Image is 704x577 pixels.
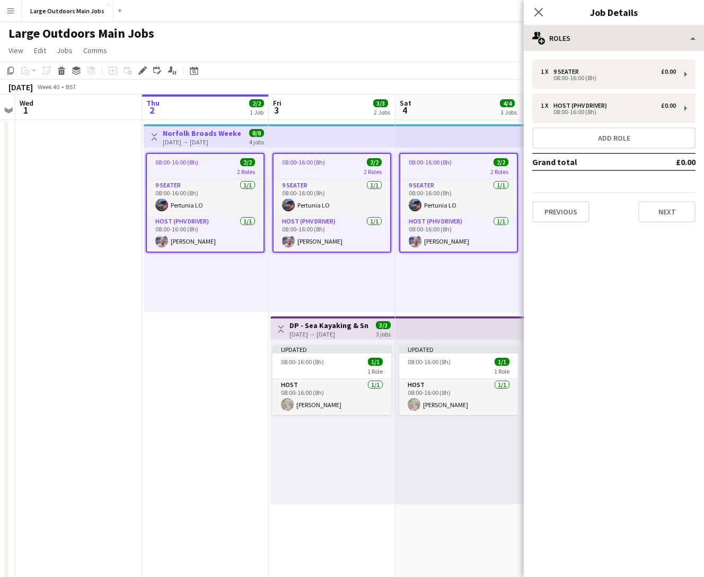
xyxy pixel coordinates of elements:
div: 08:00-16:00 (8h) [541,75,676,81]
span: 2/2 [249,99,264,107]
span: 2/2 [367,158,382,166]
div: 3 Jobs [500,108,517,116]
button: Next [638,201,696,222]
span: Edit [34,46,46,55]
span: 3/3 [373,99,388,107]
span: 2/2 [240,158,255,166]
app-job-card: 08:00-16:00 (8h)2/22 Roles9 Seater1/108:00-16:00 (8h)Pertunia LOHost (PHV Driver)1/108:00-16:00 (... [272,153,391,253]
span: 08:00-16:00 (8h) [408,358,451,366]
span: 1 [18,104,33,116]
div: £0.00 [661,68,676,75]
span: 2/2 [494,158,508,166]
span: 1/1 [368,358,383,366]
h1: Large Outdoors Main Jobs [8,25,154,41]
button: Add role [532,127,696,149]
div: [DATE] → [DATE] [289,330,368,338]
app-job-card: Updated08:00-16:00 (8h)1/11 RoleHost1/108:00-16:00 (8h)[PERSON_NAME] [272,345,391,415]
span: 1 Role [494,367,509,375]
a: Jobs [52,44,77,57]
td: £0.00 [645,153,696,170]
button: Previous [532,201,589,222]
div: 1 Job [250,108,263,116]
span: Fri [273,98,281,108]
div: 08:00-16:00 (8h) [541,109,676,115]
div: Updated [272,345,391,354]
span: Week 40 [35,83,61,91]
span: 3 [271,104,281,116]
div: 1 x [541,102,553,109]
div: 3 jobs [376,329,391,338]
div: 1 x [541,68,553,75]
span: 1 Role [367,367,383,375]
span: 08:00-16:00 (8h) [409,158,452,166]
div: BST [66,83,76,91]
span: Sat [400,98,411,108]
span: 4/4 [500,99,515,107]
span: 08:00-16:00 (8h) [155,158,198,166]
app-card-role: Host1/108:00-16:00 (8h)[PERSON_NAME] [399,379,518,415]
span: 08:00-16:00 (8h) [282,158,325,166]
span: View [8,46,23,55]
span: 2 [145,104,160,116]
span: 1/1 [495,358,509,366]
span: Jobs [57,46,73,55]
span: 3/3 [376,321,391,329]
a: Edit [30,44,50,57]
div: [DATE] [8,82,33,92]
span: Comms [83,46,107,55]
div: 9 Seater [553,68,583,75]
h3: Norfolk Broads Weekend [163,128,242,138]
div: 2 Jobs [374,108,390,116]
app-job-card: Updated08:00-16:00 (8h)1/11 RoleHost1/108:00-16:00 (8h)[PERSON_NAME] [399,345,518,415]
app-card-role: 9 Seater1/108:00-16:00 (8h)Pertunia LO [274,179,390,216]
app-card-role: 9 Seater1/108:00-16:00 (8h)Pertunia LO [147,179,263,216]
app-card-role: Host (PHV Driver)1/108:00-16:00 (8h)[PERSON_NAME] [147,216,263,252]
app-card-role: Host1/108:00-16:00 (8h)[PERSON_NAME] [272,379,391,415]
span: Wed [20,98,33,108]
app-card-role: 9 Seater1/108:00-16:00 (8h)Pertunia LO [400,179,517,216]
span: 2 Roles [364,168,382,176]
span: 2 Roles [490,168,508,176]
a: View [4,44,28,57]
span: 2 Roles [237,168,255,176]
div: 4 jobs [249,137,264,146]
app-job-card: 08:00-16:00 (8h)2/22 Roles9 Seater1/108:00-16:00 (8h)Pertunia LOHost (PHV Driver)1/108:00-16:00 (... [399,153,518,253]
span: 4 [398,104,411,116]
span: 8/8 [249,129,264,137]
app-card-role: Host (PHV Driver)1/108:00-16:00 (8h)[PERSON_NAME] [400,216,517,252]
div: £0.00 [661,102,676,109]
div: Roles [524,25,704,51]
div: [DATE] → [DATE] [163,138,242,146]
div: Updated [399,345,518,354]
div: Host (PHV Driver) [553,102,611,109]
a: Comms [79,44,111,57]
span: Thu [146,98,160,108]
app-card-role: Host (PHV Driver)1/108:00-16:00 (8h)[PERSON_NAME] [274,216,390,252]
h3: DP - Sea Kayaking & Snowdon [289,321,368,330]
span: 08:00-16:00 (8h) [281,358,324,366]
h3: Job Details [524,5,704,19]
app-job-card: 08:00-16:00 (8h)2/22 Roles9 Seater1/108:00-16:00 (8h)Pertunia LOHost (PHV Driver)1/108:00-16:00 (... [146,153,265,253]
button: Large Outdoors Main Jobs [22,1,113,21]
td: Grand total [532,153,645,170]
